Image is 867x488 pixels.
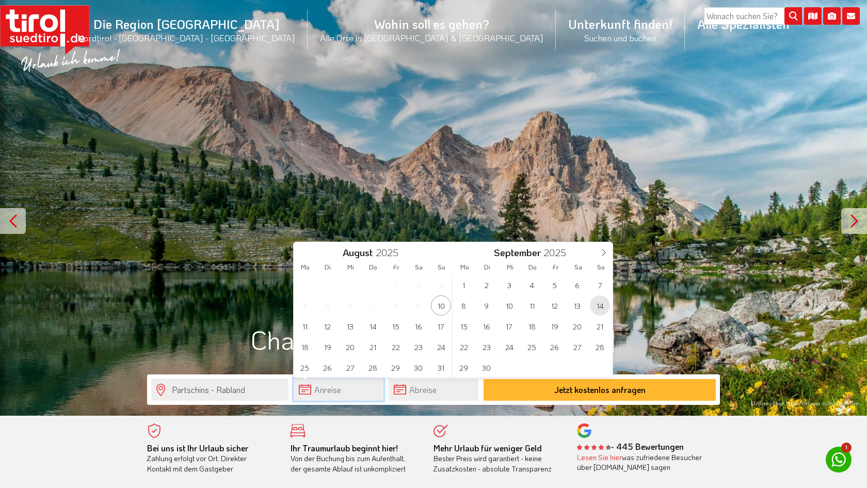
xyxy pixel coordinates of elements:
span: September 22, 2025 [454,337,474,357]
div: Von der Buchung bis zum Aufenthalt, der gesamte Ablauf ist unkompliziert [291,443,419,474]
span: September 20, 2025 [567,316,587,336]
span: September 26, 2025 [544,337,565,357]
i: Kontakt [842,7,860,25]
input: Anreise [294,379,383,401]
span: September 24, 2025 [499,337,519,357]
span: September 7, 2025 [590,275,610,295]
a: Unterkunft finden!Suchen und buchen [556,5,685,55]
input: Wo soll's hingehen? [151,379,288,401]
span: August 27, 2025 [340,357,360,377]
small: Suchen und buchen [568,32,672,43]
span: August 1, 2025 [386,275,406,295]
span: August 24, 2025 [431,337,451,357]
span: August 7, 2025 [363,295,383,316]
h1: Chalets in [GEOGRAPHIC_DATA] [147,325,720,354]
span: August 29, 2025 [386,357,406,377]
a: Wohin soll es gehen?Alle Orte in [GEOGRAPHIC_DATA] & [GEOGRAPHIC_DATA] [308,5,556,55]
span: Sa [567,264,590,271]
span: Mo [294,264,316,271]
span: August 12, 2025 [317,316,338,336]
span: September 4, 2025 [522,275,542,295]
span: August 17, 2025 [431,316,451,336]
span: 1 [841,443,852,453]
span: Mi [339,264,362,271]
input: Wonach suchen Sie? [704,7,802,25]
b: Mehr Urlaub für weniger Geld [434,443,542,453]
i: Fotogalerie [823,7,841,25]
span: September [494,248,541,258]
i: Karte öffnen [804,7,822,25]
span: September 14, 2025 [590,295,610,316]
button: Jetzt kostenlos anfragen [484,379,716,401]
span: September 2, 2025 [476,275,496,295]
span: August 8, 2025 [386,295,406,316]
a: Lesen Sie hier [577,452,622,462]
span: September 17, 2025 [499,316,519,336]
span: August 28, 2025 [363,357,383,377]
span: August [343,248,373,258]
b: Ihr Traumurlaub beginnt hier! [291,443,398,453]
span: August 6, 2025 [340,295,360,316]
span: September 11, 2025 [522,295,542,316]
span: August 13, 2025 [340,316,360,336]
a: 1 [826,447,852,473]
small: Nordtirol - [GEOGRAPHIC_DATA] - [GEOGRAPHIC_DATA] [77,32,295,43]
input: Year [541,246,575,259]
b: - 445 Bewertungen [577,441,684,452]
a: Die Region [GEOGRAPHIC_DATA]Nordtirol - [GEOGRAPHIC_DATA] - [GEOGRAPHIC_DATA] [65,5,308,55]
span: September 8, 2025 [454,295,474,316]
span: Fr [544,264,567,271]
span: Do [362,264,384,271]
span: August 23, 2025 [408,337,428,357]
span: September 21, 2025 [590,316,610,336]
span: September 9, 2025 [476,295,496,316]
span: Sa [408,264,430,271]
span: September 13, 2025 [567,295,587,316]
span: September 12, 2025 [544,295,565,316]
span: September 27, 2025 [567,337,587,357]
span: Mo [453,264,476,271]
span: August 31, 2025 [431,357,451,377]
b: Bei uns ist Ihr Urlaub sicher [147,443,248,453]
span: August 16, 2025 [408,316,428,336]
span: August 4, 2025 [295,295,315,316]
span: September 16, 2025 [476,316,496,336]
span: August 14, 2025 [363,316,383,336]
span: August 5, 2025 [317,295,338,316]
span: Do [521,264,544,271]
span: August 22, 2025 [386,337,406,357]
span: August 9, 2025 [408,295,428,316]
span: August 21, 2025 [363,337,383,357]
span: September 15, 2025 [454,316,474,336]
div: Bester Preis wird garantiert - keine Zusatzkosten - absolute Transparenz [434,443,561,474]
span: September 5, 2025 [544,275,565,295]
span: September 28, 2025 [590,337,610,357]
span: August 2, 2025 [408,275,428,295]
div: Zahlung erfolgt vor Ort. Direkter Kontakt mit dem Gastgeber [147,443,275,474]
span: August 11, 2025 [295,316,315,336]
span: August 15, 2025 [386,316,406,336]
span: So [430,264,453,271]
span: August 19, 2025 [317,337,338,357]
span: September 6, 2025 [567,275,587,295]
span: September 25, 2025 [522,337,542,357]
span: August 20, 2025 [340,337,360,357]
a: Alle Spezialisten [685,5,802,43]
span: August 26, 2025 [317,357,338,377]
span: So [590,264,613,271]
span: September 18, 2025 [522,316,542,336]
small: Alle Orte in [GEOGRAPHIC_DATA] & [GEOGRAPHIC_DATA] [320,32,543,43]
span: August 10, 2025 [431,295,451,316]
span: August 30, 2025 [408,357,428,377]
span: Fr [385,264,408,271]
span: September 10, 2025 [499,295,519,316]
span: Mi [499,264,521,271]
span: Di [476,264,499,271]
span: August 18, 2025 [295,337,315,357]
span: September 30, 2025 [476,357,496,377]
input: Year [373,246,407,259]
span: September 3, 2025 [499,275,519,295]
input: Abreise [389,379,478,401]
span: September 23, 2025 [476,337,496,357]
span: September 19, 2025 [544,316,565,336]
